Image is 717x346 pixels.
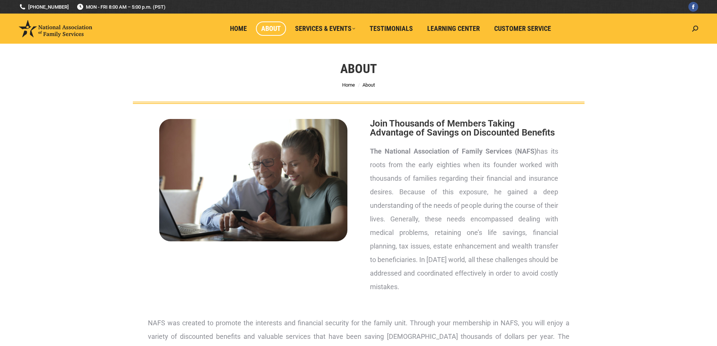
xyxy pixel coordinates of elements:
[342,82,355,88] a: Home
[76,3,166,11] span: MON - FRI 8:00 AM – 5:00 p.m. (PST)
[19,3,69,11] a: [PHONE_NUMBER]
[230,24,247,33] span: Home
[261,24,281,33] span: About
[688,2,698,12] a: Facebook page opens in new window
[364,21,418,36] a: Testimonials
[370,147,537,155] strong: The National Association of Family Services (NAFS)
[340,60,377,77] h1: About
[494,24,551,33] span: Customer Service
[225,21,252,36] a: Home
[362,82,375,88] span: About
[370,119,558,137] h2: Join Thousands of Members Taking Advantage of Savings on Discounted Benefits
[422,21,485,36] a: Learning Center
[427,24,480,33] span: Learning Center
[19,20,92,37] img: National Association of Family Services
[295,24,355,33] span: Services & Events
[256,21,286,36] a: About
[159,119,347,241] img: About National Association of Family Services
[370,145,558,294] p: has its roots from the early eighties when its founder worked with thousands of families regardin...
[489,21,556,36] a: Customer Service
[370,24,413,33] span: Testimonials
